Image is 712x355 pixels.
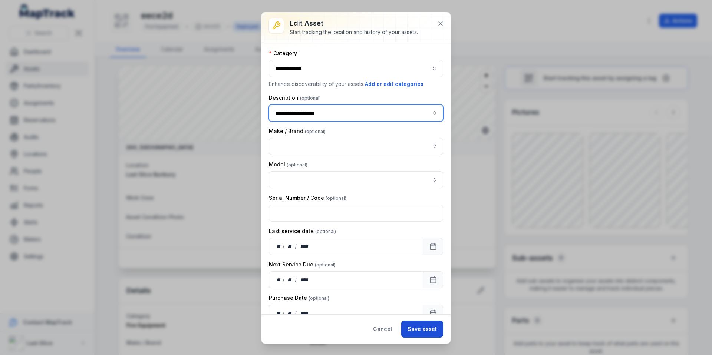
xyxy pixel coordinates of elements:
div: / [295,243,297,250]
div: year, [297,276,311,283]
label: Category [269,50,297,57]
input: asset-edit:cf[08eaddf7-07cd-453f-a58e-3fff727ebd05]-label [269,171,443,188]
div: month, [285,309,295,317]
h3: Edit asset [290,18,418,29]
div: day, [275,243,283,250]
button: Add or edit categories [365,80,424,88]
button: Calendar [423,238,443,255]
input: asset-edit:cf[ebb60b7c-a6c7-4352-97cf-f2206141bd39]-label [269,138,443,155]
label: Description [269,94,321,102]
div: year, [297,243,311,250]
input: asset-edit:description-label [269,104,443,122]
p: Enhance discoverability of your assets. [269,80,443,88]
button: Calendar [423,271,443,288]
label: Next Service Due [269,261,336,268]
label: Model [269,161,307,168]
div: / [283,243,285,250]
label: Last service date [269,228,336,235]
div: / [283,309,285,317]
div: / [283,276,285,283]
div: / [295,309,297,317]
div: month, [285,243,295,250]
button: Calendar [423,305,443,322]
div: day, [275,309,283,317]
button: Save asset [401,321,443,338]
div: / [295,276,297,283]
button: Cancel [367,321,398,338]
label: Make / Brand [269,127,326,135]
div: Start tracking the location and history of your assets. [290,29,418,36]
label: Purchase Date [269,294,329,302]
div: year, [297,309,311,317]
div: month, [285,276,295,283]
div: day, [275,276,283,283]
label: Serial Number / Code [269,194,346,202]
